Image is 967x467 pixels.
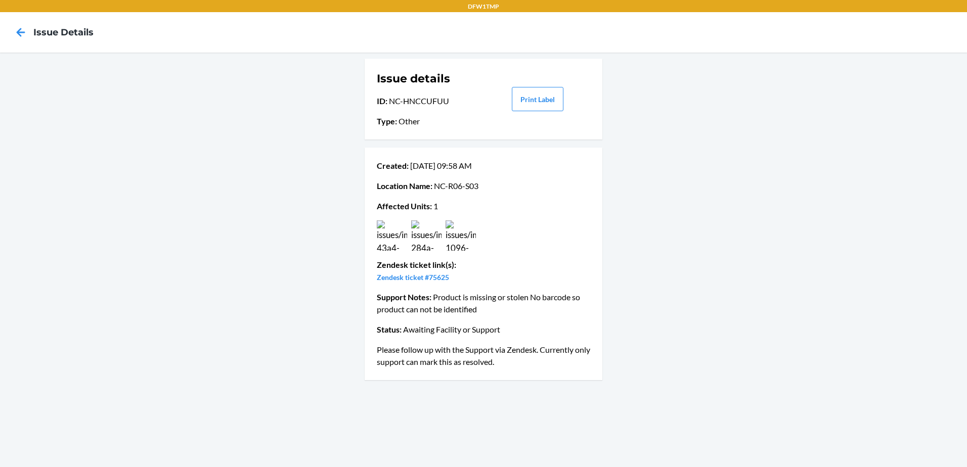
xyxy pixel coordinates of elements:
[377,200,590,212] p: 1
[377,161,409,170] span: Created :
[377,344,590,368] p: Please follow up with the Support via Zendesk. Currently only support can mark this as resolved.
[377,273,449,282] a: Zendesk ticket #75625
[33,26,94,39] h4: Issue details
[377,181,432,191] span: Location Name :
[377,323,590,336] p: Awaiting Facility or Support
[377,71,482,87] h1: Issue details
[512,87,563,111] button: Print Label
[377,291,590,315] p: Product is missing or stolen No barcode so product can not be identified
[377,96,387,106] span: ID :
[377,115,482,127] p: Other
[377,220,407,251] img: issues/images/7e988ac7-43a4-4c75-995e-b5283975e705.jpg
[411,220,442,251] img: issues/images/ac19e7ce-284a-424a-9dda-fd6dbe824e96.jpg
[468,2,499,11] p: DFW1TMP
[377,160,590,172] p: [DATE] 09:58 AM
[377,292,431,302] span: Support Notes :
[377,260,456,269] span: Zendesk ticket link(s) :
[377,324,402,334] span: Status :
[377,201,432,211] span: Affected Units :
[377,180,590,192] p: NC-R06-S03
[446,220,476,251] img: issues/images/ce97cd1e-1096-40de-a55c-84f0ab4c36eb.jpg
[377,95,482,107] p: NC-HNCCUFUU
[377,116,397,126] span: Type :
